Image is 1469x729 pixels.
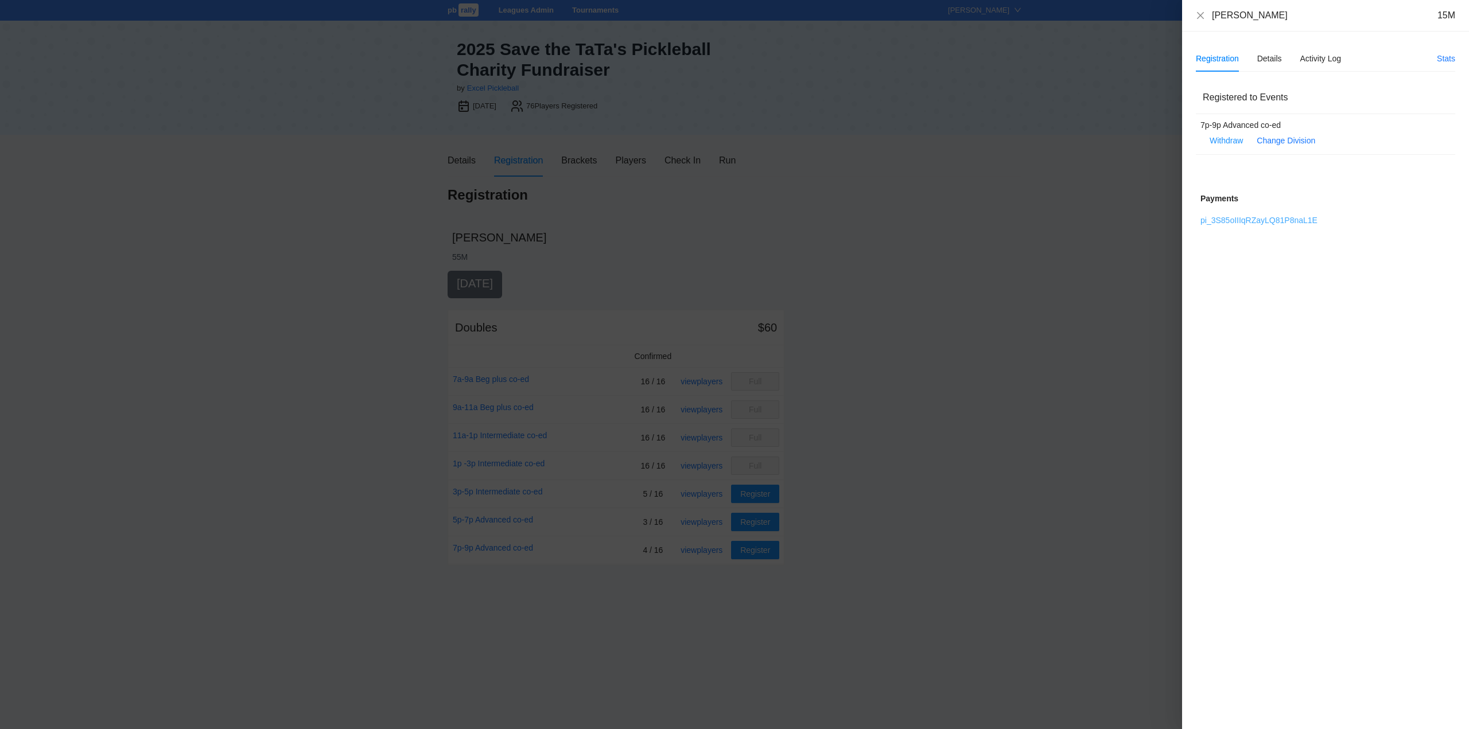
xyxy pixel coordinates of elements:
[1200,131,1252,150] button: Withdraw
[1200,119,1433,131] div: 7p-9p Advanced co-ed
[1196,11,1205,20] span: close
[1300,52,1342,65] div: Activity Log
[1196,52,1239,65] div: Registration
[1212,9,1288,22] div: [PERSON_NAME]
[1257,136,1315,145] a: Change Division
[1210,134,1243,147] span: Withdraw
[1437,9,1455,22] div: 15M
[1200,192,1451,205] div: Payments
[1437,54,1455,63] a: Stats
[1196,11,1205,21] button: Close
[1200,216,1318,225] a: pi_3S85oIIIqRZayLQ81P8naL1E
[1203,81,1448,114] div: Registered to Events
[1257,52,1282,65] div: Details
